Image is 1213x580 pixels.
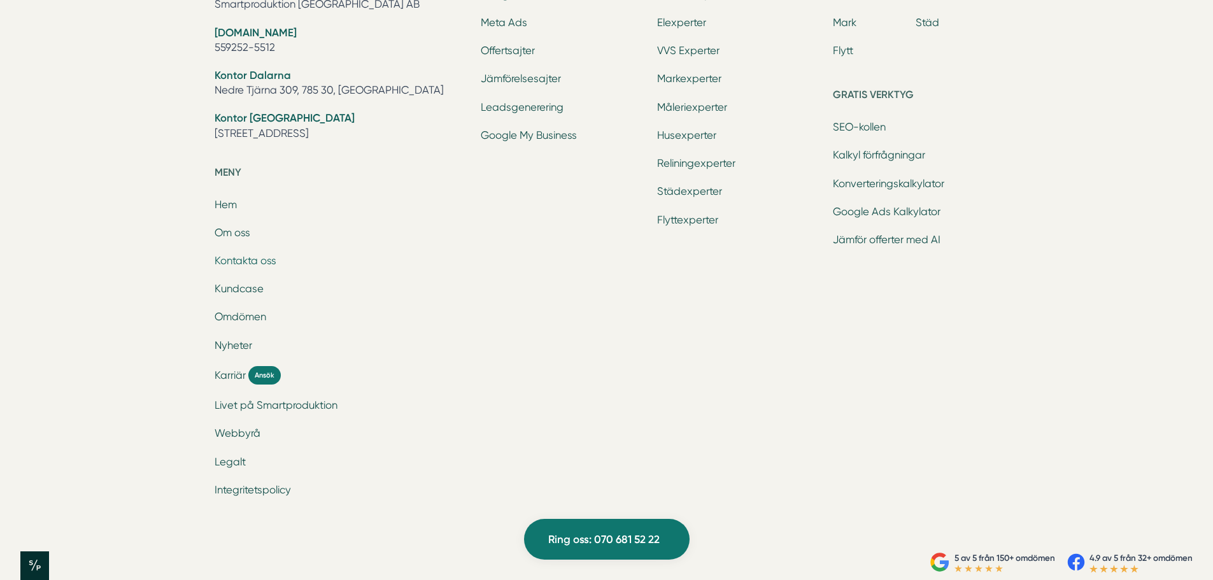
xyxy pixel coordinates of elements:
a: Konverteringskalkylator [833,178,944,190]
a: Kundcase [215,283,264,295]
a: Offertsajter [481,45,535,57]
a: Hem [215,199,237,211]
a: Elexperter [657,17,706,29]
a: Integritetspolicy [215,484,291,496]
a: Legalt [215,456,246,468]
a: Kalkyl förfrågningar [833,149,925,161]
a: Reliningexperter [657,157,735,169]
a: Kontakta oss [215,255,276,267]
li: 559252-5512 [215,25,466,58]
a: Karriär Ansök [215,366,466,385]
a: Markexperter [657,73,721,85]
a: Mark [833,17,856,29]
a: SEO-kollen [833,121,886,133]
a: Ring oss: 070 681 52 22 [524,519,690,560]
a: Google Ads Kalkylator [833,206,940,218]
h5: Gratis verktyg [833,87,998,107]
li: Nedre Tjärna 309, 785 30, [GEOGRAPHIC_DATA] [215,68,466,101]
span: Ansök [248,366,281,385]
a: Nyheter [215,339,252,351]
span: Ring oss: 070 681 52 22 [548,531,660,548]
a: Meta Ads [481,17,527,29]
a: Jämförelsesajter [481,73,561,85]
a: VVS Experter [657,45,720,57]
a: Google My Business [481,129,577,141]
a: Måleriexperter [657,101,727,113]
h5: Meny [215,164,466,185]
a: Städexperter [657,185,722,197]
a: Jämför offerter med AI [833,234,940,246]
strong: [DOMAIN_NAME] [215,26,297,39]
strong: Kontor [GEOGRAPHIC_DATA] [215,111,355,124]
a: Livet på Smartproduktion [215,399,337,411]
a: Omdömen [215,311,266,323]
li: [STREET_ADDRESS] [215,111,466,143]
a: Flyttexperter [657,214,718,226]
strong: Kontor Dalarna [215,69,291,81]
p: 5 av 5 från 150+ omdömen [954,551,1055,565]
a: Städ [916,17,939,29]
p: 4.9 av 5 från 32+ omdömen [1089,551,1193,565]
span: Karriär [215,368,246,383]
a: Leadsgenerering [481,101,564,113]
a: Om oss [215,227,250,239]
a: Husexperter [657,129,716,141]
a: Flytt [833,45,853,57]
a: Webbyrå [215,427,260,439]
